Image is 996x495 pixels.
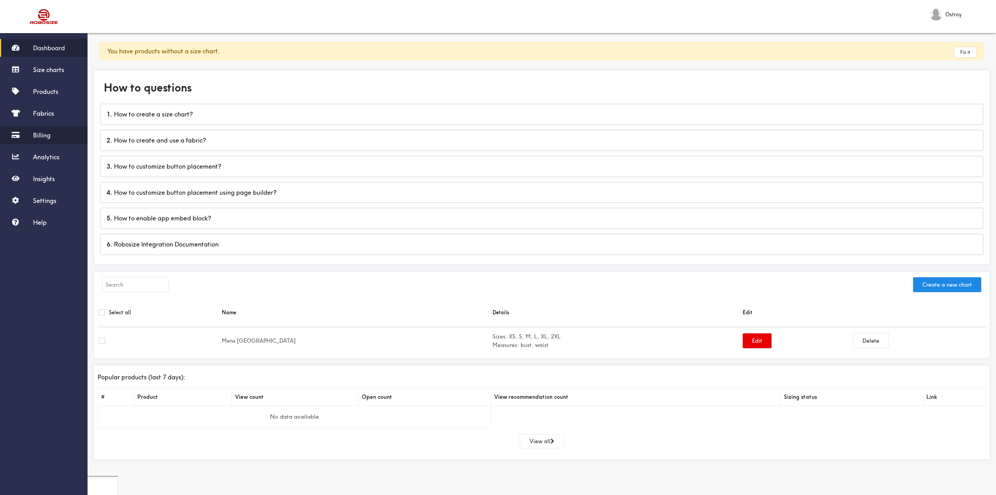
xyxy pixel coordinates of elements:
div: Keywords by Traffic [86,46,131,51]
span: Ostroy [945,10,961,19]
th: Details [491,298,742,327]
div: You have products without a size chart. [99,42,984,60]
label: Select all [109,308,131,317]
img: Ostroy [930,8,942,21]
div: How to create and use a fabric? [101,130,983,150]
button: Edit [743,333,772,348]
th: Name [221,298,491,327]
th: Open count [358,388,491,406]
div: Domain: [DOMAIN_NAME] [20,20,86,26]
td: Mens [GEOGRAPHIC_DATA] [221,327,491,355]
div: Popular products (last 7 days): [98,373,986,381]
span: Products [33,88,58,95]
button: Create a new chart [913,277,981,292]
img: tab_keywords_by_traffic_grey.svg [77,45,84,51]
div: How to questions [98,74,986,102]
div: v 4.0.25 [22,12,38,19]
div: How to create a size chart? [101,104,983,124]
b: 4 . [107,188,112,196]
b: 5 . [107,214,112,222]
th: # [98,388,134,406]
span: Billing [33,131,51,139]
img: tab_domain_overview_orange.svg [21,45,27,51]
div: How to enable app embed block? [101,208,983,228]
span: Fabrics [33,109,54,117]
th: Edit [742,298,986,327]
b: Measures: [493,342,519,349]
th: Sizing status [781,388,923,406]
a: View all [520,435,564,448]
b: 1 . [107,110,112,118]
b: 2 . [107,136,112,144]
b: 3 . [107,162,112,170]
td: XS, S, M, L, XL, 2XL bust, waist [491,327,742,355]
span: Insights [33,175,55,183]
div: Robosize Integration Documentation [101,234,983,254]
div: Domain Overview [30,46,70,51]
button: Delete [853,333,889,348]
img: logo_orange.svg [12,12,19,19]
span: Size charts [33,66,64,74]
a: Fix it [954,47,976,57]
span: Dashboard [33,44,65,52]
th: Link [923,388,985,406]
div: How to customize button placement using page builder? [101,183,983,203]
span: Help [33,218,47,226]
div: How to customize button placement? [101,157,983,176]
span: Analytics [33,153,60,161]
span: Settings [33,197,56,204]
b: 6 . [107,240,112,248]
th: View count [231,388,358,406]
img: website_grey.svg [12,20,19,26]
th: Product [134,388,232,406]
th: View recommendation count [491,388,781,406]
input: Search [103,277,168,292]
img: Robosize [15,6,73,27]
td: No data available [98,406,491,427]
b: Sizes: [493,333,507,340]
